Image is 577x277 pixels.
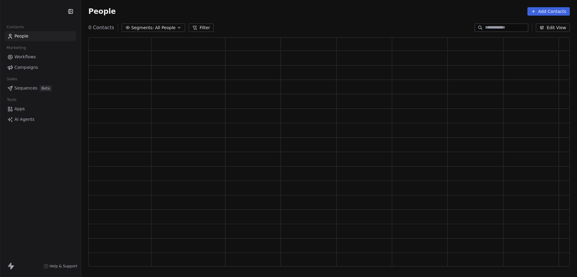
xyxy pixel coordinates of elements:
span: Beta [40,85,52,91]
button: Add Contacts [527,7,570,16]
span: Marketing [4,43,29,52]
a: Campaigns [5,62,76,72]
button: Filter [189,23,214,32]
a: AI Agents [5,114,76,124]
span: People [88,7,116,16]
span: Sequences [14,85,37,91]
span: 0 Contacts [88,24,114,31]
span: Tools [4,95,19,104]
span: Sales [4,75,20,84]
span: Apps [14,106,25,112]
span: Segments: [131,25,154,31]
a: Help & Support [44,264,77,269]
span: People [14,33,29,39]
span: AI Agents [14,116,35,123]
a: Apps [5,104,76,114]
a: People [5,31,76,41]
a: Workflows [5,52,76,62]
span: All People [155,25,176,31]
span: Help & Support [50,264,77,269]
span: Workflows [14,54,36,60]
span: Campaigns [14,64,38,71]
a: SequencesBeta [5,83,76,93]
button: Edit View [536,23,570,32]
span: Contacts [4,23,26,32]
